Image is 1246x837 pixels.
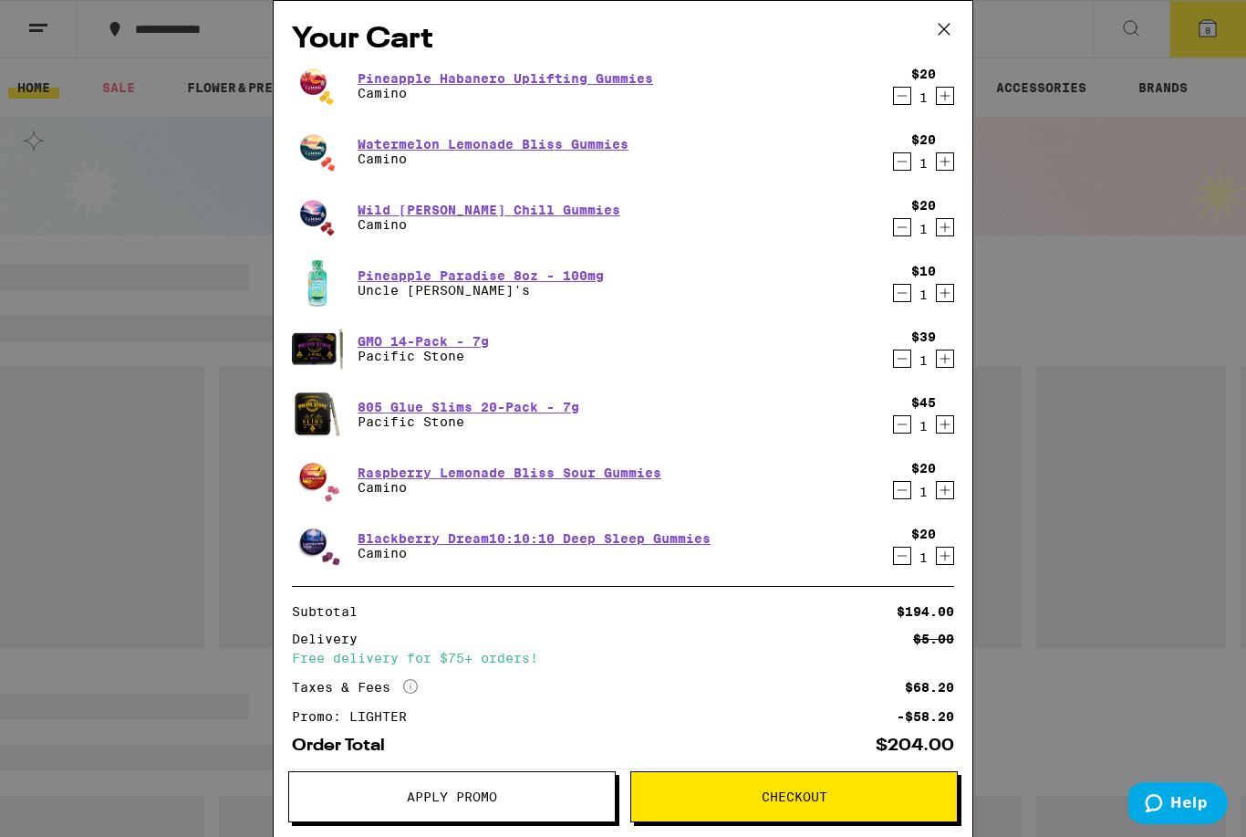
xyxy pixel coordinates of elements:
a: Wild [PERSON_NAME] Chill Gummies [358,203,620,217]
a: Watermelon Lemonade Bliss Gummies [358,137,628,152]
button: Increment [936,415,954,434]
div: $20 [911,132,936,147]
button: Increment [936,481,954,499]
p: Uncle [PERSON_NAME]'s [358,283,604,298]
button: Decrement [893,547,911,565]
div: 1 [911,222,936,236]
div: $5.00 [913,633,954,645]
div: Delivery [292,633,370,645]
img: Camino - Blackberry Dream10:10:10 Deep Sleep Gummies [292,520,343,571]
div: Subtotal [292,605,370,618]
a: Pineapple Habanero Uplifting Gummies [358,71,653,86]
span: Apply Promo [407,790,497,803]
div: $39 [911,330,936,344]
button: Increment [936,87,954,105]
div: Free delivery for $75+ orders! [292,652,954,664]
div: 1 [911,288,936,302]
button: Decrement [893,152,911,171]
div: Order Total [292,738,398,754]
p: Camino [358,217,620,232]
button: Decrement [893,218,911,236]
div: $20 [911,527,936,541]
button: Decrement [893,481,911,499]
div: -$58.20 [897,710,954,723]
img: Camino - Watermelon Lemonade Bliss Gummies [292,126,343,177]
button: Increment [936,218,954,236]
button: Increment [936,547,954,565]
img: Pacific Stone - 805 Glue Slims 20-Pack - 7g [292,389,343,440]
button: Decrement [893,350,911,368]
div: $45 [911,395,936,410]
a: Raspberry Lemonade Bliss Sour Gummies [358,466,661,480]
button: Decrement [893,87,911,105]
div: 1 [911,353,936,368]
iframe: Opens a widget where you can find more information [1128,782,1228,828]
div: 1 [911,90,936,105]
p: Camino [358,480,661,495]
div: $20 [911,461,936,476]
img: Camino - Raspberry Lemonade Bliss Sour Gummies [292,455,343,506]
div: 1 [911,485,936,499]
img: Camino - Wild Berry Chill Gummies [292,192,343,243]
button: Checkout [630,771,958,822]
a: Pineapple Paradise 8oz - 100mg [358,268,604,283]
span: Checkout [762,790,827,803]
p: Pacific Stone [358,349,489,363]
a: GMO 14-Pack - 7g [358,334,489,349]
div: $20 [911,67,936,81]
h2: Your Cart [292,19,954,60]
div: $20 [911,198,936,213]
div: 1 [911,156,936,171]
a: Blackberry Dream10:10:10 Deep Sleep Gummies [358,531,711,546]
div: Taxes & Fees [292,679,418,696]
p: Camino [358,546,711,560]
div: Promo: LIGHTER [292,710,420,723]
button: Decrement [893,415,911,434]
p: Pacific Stone [358,414,579,429]
img: Pacific Stone - GMO 14-Pack - 7g [292,323,343,374]
p: Camino [358,152,628,166]
img: Uncle Arnie's - Pineapple Paradise 8oz - 100mg [292,257,343,309]
a: 805 Glue Slims 20-Pack - 7g [358,400,579,414]
button: Decrement [893,284,911,302]
button: Apply Promo [288,771,616,822]
div: $204.00 [876,738,954,754]
div: $68.20 [905,681,954,694]
img: Camino - Pineapple Habanero Uplifting Gummies [292,60,343,111]
button: Increment [936,284,954,302]
button: Increment [936,350,954,368]
div: 1 [911,550,936,565]
button: Increment [936,152,954,171]
div: $194.00 [897,605,954,618]
div: $10 [911,264,936,278]
div: 1 [911,419,936,434]
p: Camino [358,86,653,100]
